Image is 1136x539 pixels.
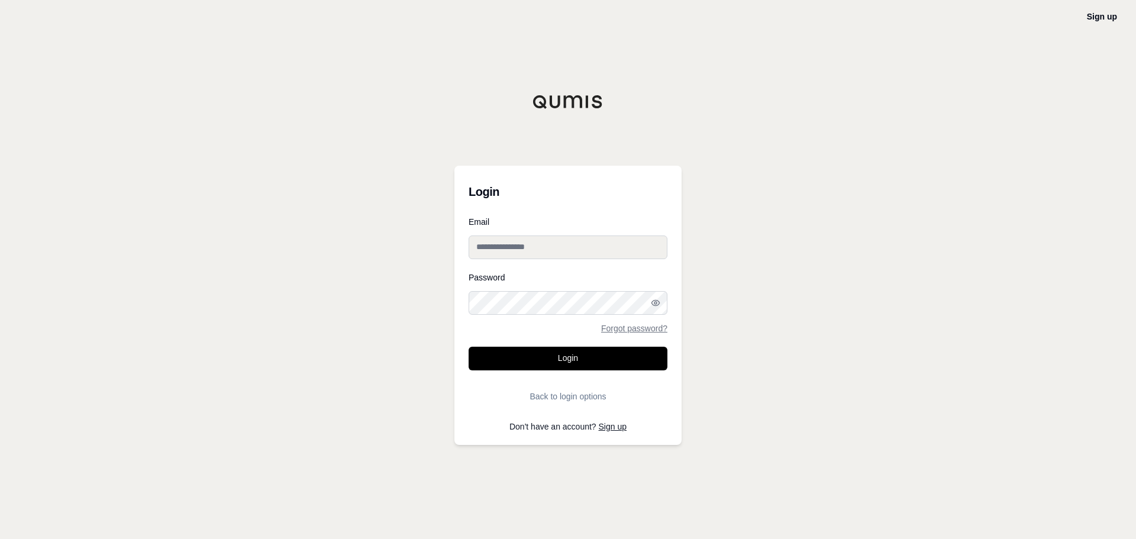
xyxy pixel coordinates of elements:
[532,95,603,109] img: Qumis
[469,385,667,408] button: Back to login options
[469,347,667,370] button: Login
[469,422,667,431] p: Don't have an account?
[601,324,667,333] a: Forgot password?
[1087,12,1117,21] a: Sign up
[599,422,627,431] a: Sign up
[469,180,667,204] h3: Login
[469,218,667,226] label: Email
[469,273,667,282] label: Password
